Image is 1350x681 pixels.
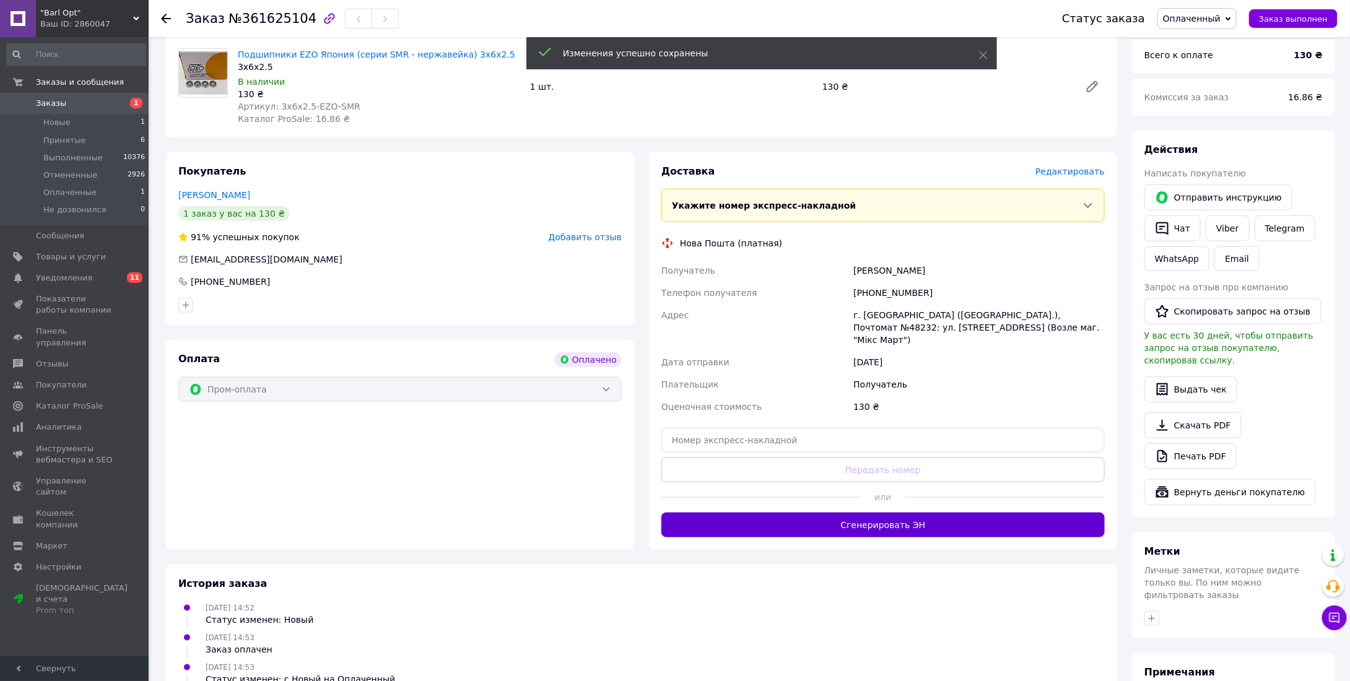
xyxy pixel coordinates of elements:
a: Скачать PDF [1144,412,1242,438]
span: Оплата [178,353,220,365]
button: Чат [1144,215,1201,241]
span: 91% [191,232,210,242]
div: г. [GEOGRAPHIC_DATA] ([GEOGRAPHIC_DATA].), Почтомат №48232: ул. [STREET_ADDRESS] (Возле маг. "Мік... [851,304,1107,351]
span: 6 [141,135,145,146]
div: [PHONE_NUMBER] [189,275,271,288]
span: Оплаченный [1163,14,1221,24]
span: Добавить отзыв [549,232,622,242]
div: 130 ₴ [817,78,1075,95]
div: Статус заказа [1062,12,1145,25]
div: Оплачено [555,352,622,367]
button: Email [1214,246,1260,271]
input: Номер экспресс-накладной [661,428,1105,453]
span: Адрес [661,310,689,320]
span: Отмененные [43,170,97,181]
span: История заказа [178,578,268,589]
span: Метки [1144,545,1180,557]
span: Примечания [1144,666,1215,678]
span: "Barl Opt" [40,7,133,19]
span: [DEMOGRAPHIC_DATA] и счета [36,583,128,617]
div: Нова Пошта (платная) [677,237,785,249]
span: У вас есть 30 дней, чтобы отправить запрос на отзыв покупателю, скопировав ссылку. [1144,331,1313,365]
div: Изменения успешно сохранены [563,47,948,59]
span: Кошелек компании [36,508,115,530]
div: Получатель [851,373,1107,396]
span: Заказы и сообщения [36,77,124,88]
span: Написать покупателю [1144,168,1246,178]
span: Покупатели [36,380,87,391]
div: Заказ оплачен [206,643,272,656]
button: Выдать чек [1144,376,1237,402]
span: В наличии [238,77,285,87]
span: 1 [141,117,145,128]
span: Доставка [661,165,715,177]
div: 130 ₴ [851,396,1107,418]
span: Всего к оплате [1144,50,1213,60]
div: [PERSON_NAME] [851,259,1107,282]
span: Настройки [36,562,81,573]
span: 1 [141,187,145,198]
a: Редактировать [1080,74,1105,99]
b: 130 ₴ [1294,50,1323,60]
button: Заказ выполнен [1249,9,1338,28]
div: Статус изменен: Новый [206,614,313,626]
button: Отправить инструкцию [1144,184,1292,210]
span: [DATE] 14:53 [206,663,255,672]
a: WhatsApp [1144,246,1209,271]
span: Каталог ProSale: 16.86 ₴ [238,114,350,124]
span: Оплаченные [43,187,97,198]
span: Инструменты вебмастера и SEO [36,443,115,466]
span: Комиссия за заказ [1144,92,1229,102]
span: 1 [130,98,142,108]
div: успешных покупок [178,231,300,243]
input: Поиск [6,43,146,66]
div: 130 ₴ [238,88,520,100]
span: Не дозвонился [43,204,107,215]
span: Личные заметки, которые видите только вы. По ним можно фильтровать заказы [1144,565,1300,600]
span: Телефон получателя [661,288,757,298]
a: [PERSON_NAME] [178,190,250,200]
span: Товары и услуги [36,251,106,262]
span: 16.86 ₴ [1289,92,1323,102]
div: 3х6х2.5 [238,61,520,73]
span: Заказ [186,11,225,26]
span: Дата отправки [661,357,729,367]
img: Подшипники EZO Япония (серии SMR - нержавейка) 3х6х2.5 [179,51,227,94]
span: Действия [1144,144,1198,155]
span: [DATE] 14:53 [206,633,255,642]
span: Заказы [36,98,66,109]
a: Telegram [1255,215,1315,241]
span: Плательщик [661,380,719,389]
span: 2926 [128,170,145,181]
span: 0 [141,204,145,215]
span: Укажите номер экспресс-накладной [672,201,856,210]
span: Запрос на отзыв про компанию [1144,282,1289,292]
span: Покупатель [178,165,246,177]
span: Оценочная стоимость [661,402,762,412]
span: Показатели работы компании [36,293,115,316]
button: Вернуть деньги покупателю [1144,479,1316,505]
a: Подшипники EZO Япония (серии SMR - нержавейка) 3х6х2.5 [238,50,515,59]
span: Заказ выполнен [1259,14,1328,24]
button: Скопировать запрос на отзыв [1144,298,1322,324]
span: Новые [43,117,71,128]
span: Редактировать [1035,167,1105,176]
span: 10376 [123,152,145,163]
span: Панель управления [36,326,115,348]
span: Управление сайтом [36,475,115,498]
button: Сгенерировать ЭН [661,513,1105,537]
span: [DATE] 14:52 [206,604,255,612]
div: Prom топ [36,605,128,616]
div: 1 заказ у вас на 130 ₴ [178,206,290,221]
a: Печать PDF [1144,443,1237,469]
div: [PHONE_NUMBER] [851,282,1107,304]
span: Отзывы [36,358,69,370]
span: Каталог ProSale [36,401,103,412]
span: Аналитика [36,422,82,433]
div: Ваш ID: 2860047 [40,19,149,30]
span: Артикул: 3х6х2.5-EZO-SMR [238,102,360,111]
span: или [861,491,905,503]
span: №361625104 [229,11,316,26]
div: Вернуться назад [161,12,171,25]
span: Выполненные [43,152,103,163]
